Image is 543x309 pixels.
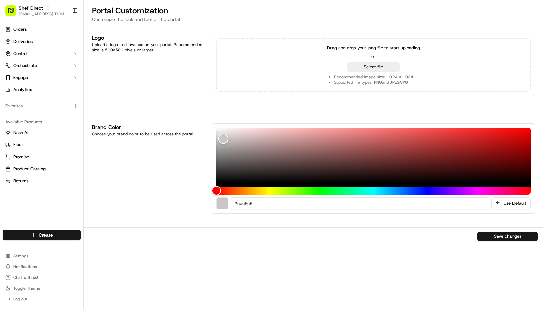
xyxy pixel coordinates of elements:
[3,84,81,95] a: Analytics
[3,48,81,59] button: Control
[374,80,382,85] span: PNG
[19,5,43,11] button: Shef Direct
[92,34,204,42] h1: Logo
[491,197,531,209] button: Use Default
[3,36,81,47] a: Deliveries
[5,154,78,160] a: Promise
[13,166,46,172] span: Product Catalog
[19,11,67,17] button: [EMAIL_ADDRESS][DOMAIN_NAME]
[13,275,38,280] span: Chat with us!
[13,51,27,57] span: Control
[13,39,33,45] span: Deliveries
[23,71,85,76] div: We're available if you need us!
[5,142,78,148] a: Fleet
[3,127,81,138] button: Nash AI
[39,232,53,238] span: Create
[7,64,19,76] img: 1736555255976-a54dd68f-1ca7-489b-9aae-adbdc363a1c4
[334,74,413,80] li: Recommended image size:
[13,63,37,69] span: Orchestrate
[7,98,12,103] div: 📗
[3,60,81,71] button: Orchestrate
[67,114,81,119] span: Pylon
[13,296,27,302] span: Log out
[3,164,81,174] button: Product Catalog
[92,42,204,53] div: Upload a logo to showcase on your portal. Recommended size is 500x500 pixels or larger.
[334,80,413,85] li: Supported file types: and
[92,123,204,131] h1: Brand Color
[114,66,122,74] button: Start new chat
[3,284,81,293] button: Toggle Theme
[387,74,413,80] span: 1024 x 1024
[13,26,27,33] span: Orders
[4,95,54,107] a: 📗Knowledge Base
[13,142,23,148] span: Fleet
[3,273,81,282] button: Chat with us!
[13,75,28,81] span: Engage
[3,24,81,35] a: Orders
[63,97,108,104] span: API Documentation
[13,178,28,184] span: Returns
[371,54,375,60] p: or
[3,3,69,19] button: Shef Direct[EMAIL_ADDRESS][DOMAIN_NAME]
[3,262,81,271] button: Notifications
[13,87,32,93] span: Analytics
[3,251,81,261] button: Settings
[3,176,81,186] button: Returns
[13,97,51,104] span: Knowledge Base
[13,286,40,291] span: Toggle Theme
[13,264,37,269] span: Notifications
[3,101,81,111] div: Favorites
[347,62,400,72] button: Select file
[327,45,420,51] p: Drag and drop your .png file to start uploading
[216,128,531,183] div: Color
[5,130,78,136] a: Nash AI
[216,187,531,195] div: Hue
[92,16,535,23] p: Customize the look and feel of the portal
[7,27,122,38] p: Welcome 👋
[3,151,81,162] button: Promise
[92,131,204,137] div: Choose your brand color to be used across the portal
[3,72,81,83] button: Engage
[3,117,81,127] div: Available Products
[17,43,121,50] input: Got a question? Start typing here...
[477,232,538,241] button: Save changes
[5,178,78,184] a: Returns
[13,253,28,259] span: Settings
[3,230,81,240] button: Create
[13,154,29,160] span: Promise
[57,98,62,103] div: 💻
[23,64,110,71] div: Start new chat
[13,130,28,136] span: Nash AI
[390,80,408,85] span: JPEG/JPG
[3,139,81,150] button: Fleet
[47,113,81,119] a: Powered byPylon
[54,95,110,107] a: 💻API Documentation
[7,7,20,20] img: Nash
[3,294,81,304] button: Log out
[5,166,78,172] a: Product Catalog
[92,5,535,16] h2: Portal Customization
